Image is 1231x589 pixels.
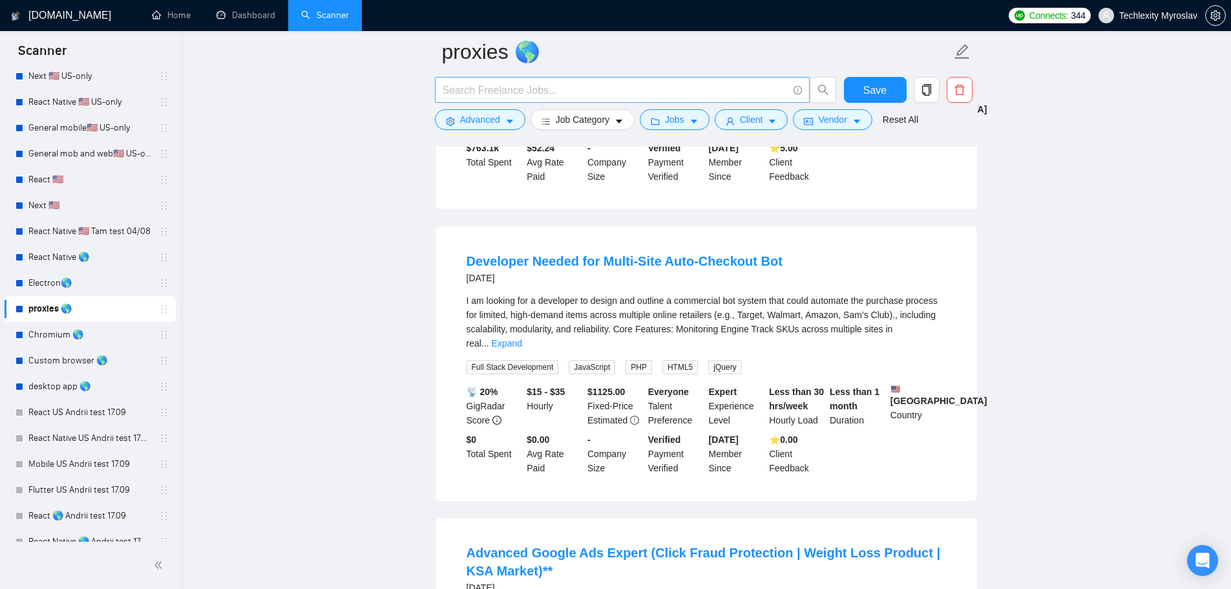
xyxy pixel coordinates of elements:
[464,385,525,427] div: GigRadar Score
[794,86,802,94] span: info-circle
[569,360,615,374] span: JavaScript
[706,385,767,427] div: Experience Level
[28,193,151,219] a: Next 🇺🇸
[626,360,652,374] span: PHP
[28,296,151,322] a: proxies 🌎
[464,141,525,184] div: Total Spent
[159,304,169,314] span: holder
[1071,8,1085,23] span: 344
[527,434,549,445] b: $0.00
[689,116,699,126] span: caret-down
[914,84,939,96] span: copy
[1015,10,1025,21] img: upwork-logo.png
[159,97,169,107] span: holder
[706,141,767,184] div: Member Since
[159,149,169,159] span: holder
[460,112,500,127] span: Advanced
[446,116,455,126] span: setting
[442,36,951,68] input: Scanner name...
[830,387,879,411] b: Less than 1 month
[810,77,836,103] button: search
[890,385,987,406] b: [GEOGRAPHIC_DATA]
[1205,5,1226,26] button: setting
[585,141,646,184] div: Company Size
[159,330,169,340] span: holder
[1102,11,1111,20] span: user
[662,360,698,374] span: HTML5
[28,115,151,141] a: General mobile🇺🇸 US-only
[768,116,777,126] span: caret-down
[947,77,973,103] button: delete
[769,434,797,445] b: ⭐️ 0.00
[467,360,559,374] span: Full Stack Development
[651,116,660,126] span: folder
[524,433,585,475] div: Avg Rate Paid
[531,109,635,130] button: barsJob Categorycaret-down
[467,434,477,445] b: $ 0
[827,385,888,427] div: Duration
[301,10,349,21] a: searchScanner
[159,226,169,237] span: holder
[492,338,522,348] a: Expand
[467,270,783,286] div: [DATE]
[159,200,169,211] span: holder
[766,385,827,427] div: Hourly Load
[467,254,783,268] a: Developer Needed for Multi-Site Auto-Checkout Bot
[646,385,706,427] div: Talent Preference
[159,278,169,288] span: holder
[630,416,639,425] span: exclamation-circle
[505,116,514,126] span: caret-down
[159,407,169,418] span: holder
[706,433,767,475] div: Member Since
[615,116,624,126] span: caret-down
[28,63,151,89] a: Next 🇺🇸 US-only
[914,77,940,103] button: copy
[1206,10,1225,21] span: setting
[726,116,735,126] span: user
[852,116,861,126] span: caret-down
[443,82,788,98] input: Search Freelance Jobs...
[159,252,169,262] span: holder
[28,141,151,167] a: General mob and web🇺🇸 US-only - to be done
[28,451,151,477] a: Mobile US Andrii test 17.09
[708,360,741,374] span: jQuery
[464,433,525,475] div: Total Spent
[28,322,151,348] a: Chromium 🌎
[159,511,169,521] span: holder
[811,84,836,96] span: search
[1205,10,1226,21] a: setting
[467,294,946,350] div: I am looking for a developer to design and outline a commercial bot system that could automate th...
[793,109,872,130] button: idcardVendorcaret-down
[216,10,275,21] a: dashboardDashboard
[11,6,20,27] img: logo
[640,109,710,130] button: folderJobscaret-down
[587,143,591,153] b: -
[154,559,167,572] span: double-left
[159,381,169,392] span: holder
[863,82,887,98] span: Save
[28,167,151,193] a: React 🇺🇸
[587,415,627,425] span: Estimated
[159,71,169,81] span: holder
[709,434,739,445] b: [DATE]
[542,116,551,126] span: bars
[585,433,646,475] div: Company Size
[527,387,565,397] b: $15 - $35
[766,141,827,184] div: Client Feedback
[524,141,585,184] div: Avg Rate Paid
[888,385,949,427] div: Country
[648,434,681,445] b: Verified
[646,141,706,184] div: Payment Verified
[28,348,151,374] a: Custom browser 🌎
[159,123,169,133] span: holder
[709,143,739,153] b: [DATE]
[435,109,525,130] button: settingAdvancedcaret-down
[481,338,489,348] span: ...
[527,143,554,153] b: $52.24
[8,41,77,69] span: Scanner
[646,433,706,475] div: Payment Verified
[159,459,169,469] span: holder
[467,546,941,578] a: Advanced Google Ads Expert (Click Fraud Protection | Weight Loss Product | KSA Market)**
[844,77,907,103] button: Save
[818,112,847,127] span: Vendor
